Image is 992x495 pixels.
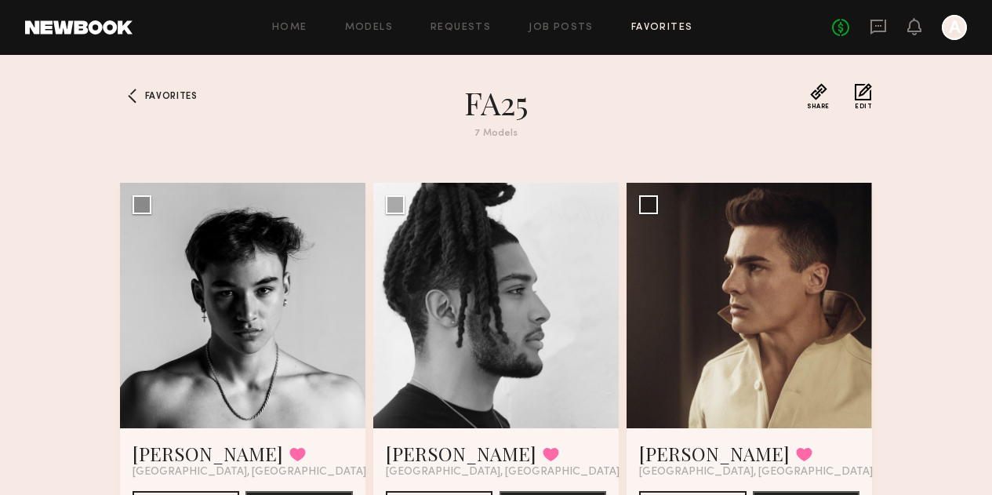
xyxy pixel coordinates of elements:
[272,23,307,33] a: Home
[386,441,536,466] a: [PERSON_NAME]
[631,23,693,33] a: Favorites
[133,466,366,479] span: [GEOGRAPHIC_DATA], [GEOGRAPHIC_DATA]
[431,23,491,33] a: Requests
[807,104,830,110] span: Share
[120,83,145,108] a: Favorites
[386,466,620,479] span: [GEOGRAPHIC_DATA], [GEOGRAPHIC_DATA]
[214,129,779,139] div: 7 Models
[855,83,872,110] button: Edit
[345,23,393,33] a: Models
[807,83,830,110] button: Share
[855,104,872,110] span: Edit
[133,441,283,466] a: [PERSON_NAME]
[639,441,790,466] a: [PERSON_NAME]
[145,92,198,101] span: Favorites
[529,23,594,33] a: Job Posts
[942,15,967,40] a: A
[214,83,779,122] h1: FA25
[639,466,873,479] span: [GEOGRAPHIC_DATA], [GEOGRAPHIC_DATA]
